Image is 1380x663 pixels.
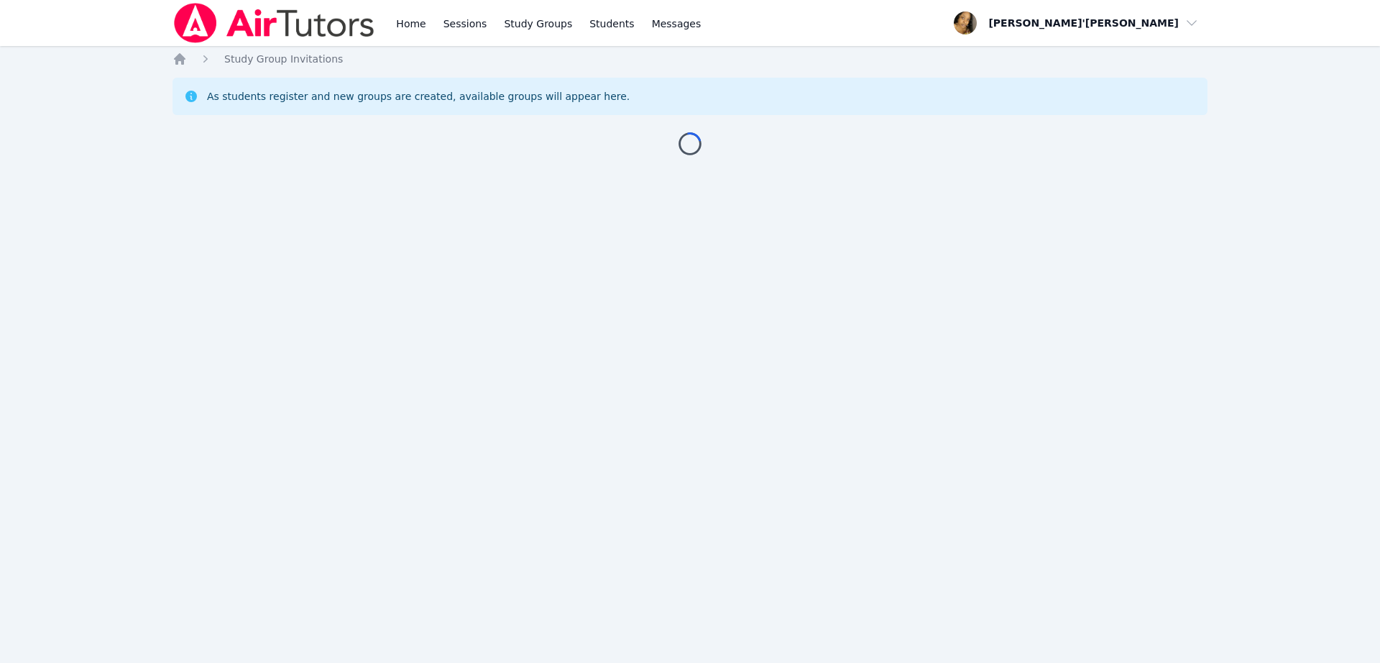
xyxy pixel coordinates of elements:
span: Messages [652,17,701,31]
nav: Breadcrumb [172,52,1207,66]
a: Study Group Invitations [224,52,343,66]
img: Air Tutors [172,3,376,43]
span: Study Group Invitations [224,53,343,65]
div: As students register and new groups are created, available groups will appear here. [207,89,630,104]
